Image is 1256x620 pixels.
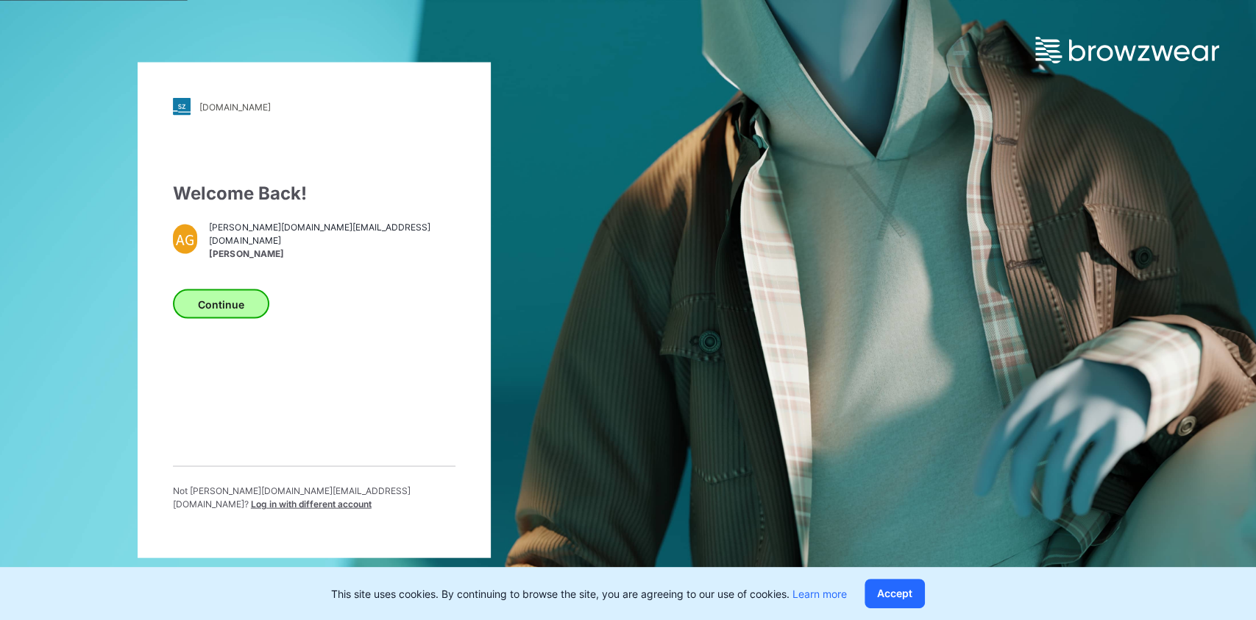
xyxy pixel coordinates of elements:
[173,225,198,254] div: AG
[331,586,847,602] p: This site uses cookies. By continuing to browse the site, you are agreeing to our use of cookies.
[173,180,455,207] div: Welcome Back!
[209,247,455,260] span: [PERSON_NAME]
[792,588,847,600] a: Learn more
[251,499,372,510] span: Log in with different account
[209,220,455,247] span: [PERSON_NAME][DOMAIN_NAME][EMAIL_ADDRESS][DOMAIN_NAME]
[199,101,271,112] div: [DOMAIN_NAME]
[173,98,455,116] a: [DOMAIN_NAME]
[173,485,455,511] p: Not [PERSON_NAME][DOMAIN_NAME][EMAIL_ADDRESS][DOMAIN_NAME] ?
[173,289,269,319] button: Continue
[1035,37,1219,63] img: browzwear-logo.e42bd6dac1945053ebaf764b6aa21510.svg
[865,579,925,608] button: Accept
[173,98,191,116] img: stylezone-logo.562084cfcfab977791bfbf7441f1a819.svg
